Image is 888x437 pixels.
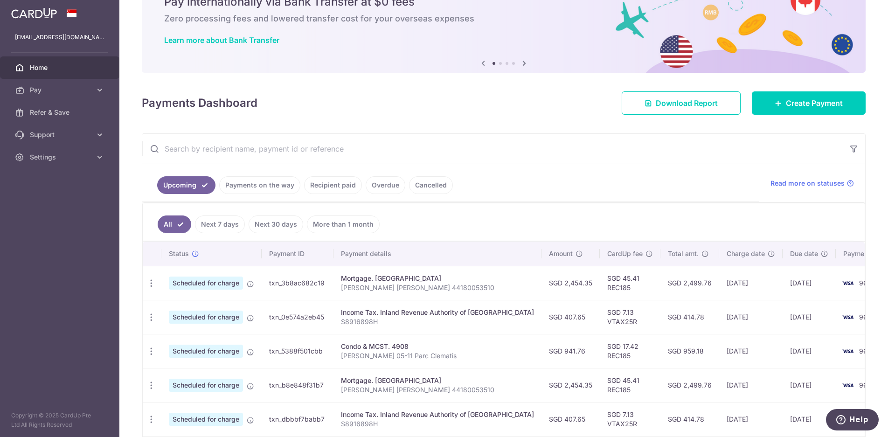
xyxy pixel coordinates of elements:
[549,249,573,258] span: Amount
[341,317,534,326] p: S8916898H
[600,402,660,436] td: SGD 7.13 VTAX25R
[783,368,836,402] td: [DATE]
[859,313,875,321] span: 9674
[341,283,534,292] p: [PERSON_NAME] [PERSON_NAME] 44180053510
[219,176,300,194] a: Payments on the way
[783,334,836,368] td: [DATE]
[142,95,257,111] h4: Payments Dashboard
[826,409,879,432] iframe: Opens a widget where you can find more information
[783,266,836,300] td: [DATE]
[719,334,783,368] td: [DATE]
[660,334,719,368] td: SGD 959.18
[341,410,534,419] div: Income Tax. Inland Revenue Authority of [GEOGRAPHIC_DATA]
[158,215,191,233] a: All
[304,176,362,194] a: Recipient paid
[195,215,245,233] a: Next 7 days
[600,266,660,300] td: SGD 45.41 REC185
[30,153,91,162] span: Settings
[341,274,534,283] div: Mortgage. [GEOGRAPHIC_DATA]
[541,368,600,402] td: SGD 2,454.35
[541,266,600,300] td: SGD 2,454.35
[541,402,600,436] td: SGD 407.65
[859,381,875,389] span: 9674
[262,402,333,436] td: txn_dbbbf7babb7
[164,35,279,45] a: Learn more about Bank Transfer
[859,347,875,355] span: 9674
[30,108,91,117] span: Refer & Save
[859,279,875,287] span: 9674
[719,368,783,402] td: [DATE]
[770,179,854,188] a: Read more on statuses
[249,215,303,233] a: Next 30 days
[783,402,836,436] td: [DATE]
[30,63,91,72] span: Home
[600,334,660,368] td: SGD 17.42 REC185
[839,380,857,391] img: Bank Card
[366,176,405,194] a: Overdue
[341,351,534,361] p: [PERSON_NAME] 05-11 Parc Clematis
[307,215,380,233] a: More than 1 month
[656,97,718,109] span: Download Report
[262,266,333,300] td: txn_3b8ac682c19
[341,385,534,395] p: [PERSON_NAME] [PERSON_NAME] 44180053510
[341,308,534,317] div: Income Tax. Inland Revenue Authority of [GEOGRAPHIC_DATA]
[169,249,189,258] span: Status
[157,176,215,194] a: Upcoming
[262,334,333,368] td: txn_5388f501cbb
[541,300,600,334] td: SGD 407.65
[262,300,333,334] td: txn_0e574a2eb45
[660,300,719,334] td: SGD 414.78
[719,402,783,436] td: [DATE]
[790,249,818,258] span: Due date
[839,277,857,289] img: Bank Card
[169,345,243,358] span: Scheduled for charge
[11,7,57,19] img: CardUp
[169,277,243,290] span: Scheduled for charge
[660,266,719,300] td: SGD 2,499.76
[668,249,699,258] span: Total amt.
[169,379,243,392] span: Scheduled for charge
[169,413,243,426] span: Scheduled for charge
[333,242,541,266] th: Payment details
[752,91,866,115] a: Create Payment
[660,402,719,436] td: SGD 414.78
[607,249,643,258] span: CardUp fee
[30,85,91,95] span: Pay
[660,368,719,402] td: SGD 2,499.76
[839,346,857,357] img: Bank Card
[262,242,333,266] th: Payment ID
[409,176,453,194] a: Cancelled
[600,300,660,334] td: SGD 7.13 VTAX25R
[770,179,845,188] span: Read more on statuses
[262,368,333,402] td: txn_b8e848f31b7
[164,13,843,24] h6: Zero processing fees and lowered transfer cost for your overseas expenses
[600,368,660,402] td: SGD 45.41 REC185
[341,419,534,429] p: S8916898H
[786,97,843,109] span: Create Payment
[30,130,91,139] span: Support
[541,334,600,368] td: SGD 941.76
[142,134,843,164] input: Search by recipient name, payment id or reference
[719,266,783,300] td: [DATE]
[839,312,857,323] img: Bank Card
[341,342,534,351] div: Condo & MCST. 4908
[169,311,243,324] span: Scheduled for charge
[341,376,534,385] div: Mortgage. [GEOGRAPHIC_DATA]
[622,91,741,115] a: Download Report
[783,300,836,334] td: [DATE]
[719,300,783,334] td: [DATE]
[727,249,765,258] span: Charge date
[15,33,104,42] p: [EMAIL_ADDRESS][DOMAIN_NAME]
